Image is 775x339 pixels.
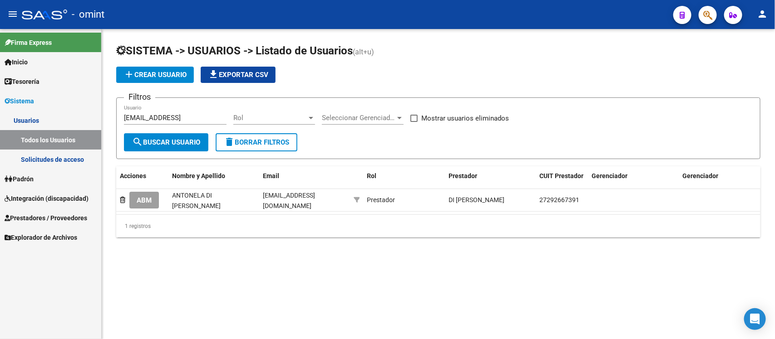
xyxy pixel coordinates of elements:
[233,114,307,122] span: Rol
[129,192,159,208] button: ABM
[449,172,477,179] span: Prestador
[744,308,766,330] div: Open Intercom Messenger
[116,44,353,57] span: SISTEMA -> USUARIOS -> Listado de Usuarios
[7,9,18,19] mat-icon: menu
[201,67,276,83] button: Exportar CSV
[367,195,395,205] div: Prestador
[137,196,152,204] span: ABM
[421,113,509,124] span: Mostrar usuarios eliminados
[5,77,39,87] span: Tesorería
[353,48,374,56] span: (alt+u)
[132,136,143,147] mat-icon: search
[449,196,504,203] span: DI [PERSON_NAME]
[536,166,588,196] datatable-header-cell: CUIT Prestador
[592,172,627,179] span: Gerenciador
[322,114,395,122] span: Seleccionar Gerenciador
[123,71,187,79] span: Crear Usuario
[132,138,200,146] span: Buscar Usuario
[263,192,315,209] span: [EMAIL_ADDRESS][DOMAIN_NAME]
[5,57,28,67] span: Inicio
[116,67,194,83] button: Crear Usuario
[216,133,297,151] button: Borrar Filtros
[172,172,225,179] span: Nombre y Apellido
[116,215,760,237] div: 1 registros
[208,69,219,80] mat-icon: file_download
[445,166,536,196] datatable-header-cell: Prestador
[539,196,579,203] span: 27292667391
[588,166,679,196] datatable-header-cell: Gerenciador
[116,166,168,196] datatable-header-cell: Acciones
[224,136,235,147] mat-icon: delete
[367,172,376,179] span: Rol
[224,138,289,146] span: Borrar Filtros
[5,38,52,48] span: Firma Express
[363,166,445,196] datatable-header-cell: Rol
[679,166,770,196] datatable-header-cell: Gerenciador
[5,232,77,242] span: Explorador de Archivos
[208,71,268,79] span: Exportar CSV
[682,172,718,179] span: Gerenciador
[120,172,146,179] span: Acciones
[5,96,34,106] span: Sistema
[124,91,155,103] h3: Filtros
[123,69,134,80] mat-icon: add
[168,166,259,196] datatable-header-cell: Nombre y Apellido
[72,5,104,24] span: - omint
[172,192,221,209] span: ANTONELA DI [PERSON_NAME]
[757,9,768,19] mat-icon: person
[259,166,350,196] datatable-header-cell: Email
[124,133,208,151] button: Buscar Usuario
[263,172,279,179] span: Email
[539,172,583,179] span: CUIT Prestador
[5,174,34,184] span: Padrón
[5,194,89,203] span: Integración (discapacidad)
[5,213,87,223] span: Prestadores / Proveedores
